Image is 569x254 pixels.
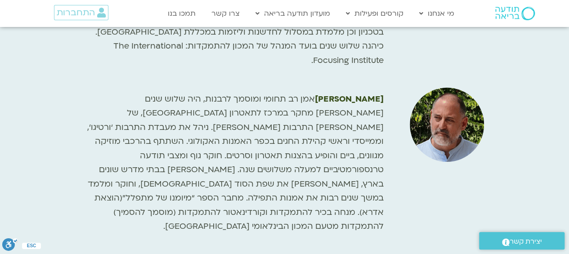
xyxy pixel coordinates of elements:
[87,94,384,232] span: אמן רב תחומי ומוסמך לרבנות, היה שלוש שנים [PERSON_NAME] מחקר במרכז לתאטרון [GEOGRAPHIC_DATA], של ...
[57,8,95,18] span: התחברות
[341,5,408,22] a: קורסים ופעילות
[54,5,108,20] a: התחברות
[510,236,542,248] span: יצירת קשר
[251,5,335,22] a: מועדון תודעה בריאה
[163,5,200,22] a: תמכו בנו
[415,5,459,22] a: מי אנחנו
[495,7,535,20] img: תודעה בריאה
[207,5,244,22] a: צרו קשר
[315,94,384,105] b: [PERSON_NAME]
[479,232,565,250] a: יצירת קשר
